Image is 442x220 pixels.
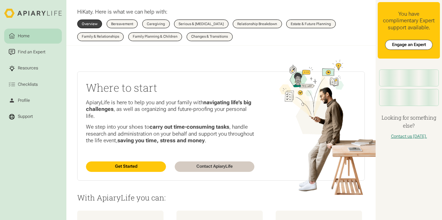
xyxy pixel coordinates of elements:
p: Hi . Here is what we can help with: [77,9,167,15]
div: Family & Relationships [82,35,119,38]
p: We step into your shoes to , handle research and administration on your behalf and support you th... [86,124,254,144]
a: Resources [4,61,62,76]
h4: Looking for something else? [378,114,440,130]
strong: saving you time, stress and money [117,137,205,144]
a: Find an Expert [4,45,62,60]
div: Find an Expert [17,49,46,55]
strong: carry out time-consuming tasks [150,124,229,130]
div: Estate & Future Planning [291,22,331,26]
a: Contact ApiaryLife [175,161,255,172]
strong: navigating life’s big challenges [86,99,251,112]
div: Bereavement [111,22,133,26]
a: Get Started [86,161,166,172]
a: Bereavement [107,20,138,28]
h2: Where to start [86,81,254,95]
span: Katy [82,9,92,15]
a: Changes & Transitions [187,32,233,41]
a: Support [4,109,62,124]
a: Engage an Expert [385,40,433,50]
div: Profile [17,97,31,104]
a: Checklists [4,77,62,92]
div: Serious & [MEDICAL_DATA] [179,22,224,26]
div: Family Planning & Children [133,35,177,38]
div: Resources [17,65,39,72]
a: Relationship Breakdown [233,20,282,28]
div: Support [17,114,34,120]
p: ApiaryLife is here to help you and your family with , as well as organizing and future-proofing y... [86,99,254,120]
a: Overview [77,20,102,28]
p: With ApiaryLife you can: [77,194,365,202]
a: Home [4,29,62,44]
a: Serious & [MEDICAL_DATA] [174,20,229,28]
div: Caregiving [147,22,165,26]
a: Estate & Future Planning [286,20,336,28]
a: Profile [4,93,62,108]
a: Family Planning & Children [128,32,182,41]
div: Checklists [17,81,39,88]
div: Relationship Breakdown [237,22,277,26]
div: Home [17,33,31,39]
a: Caregiving [142,20,170,28]
a: Family & Relationships [77,32,124,41]
a: Contact us [DATE]. [391,134,427,139]
div: Changes & Transitions [191,35,228,38]
div: You have complimentary Expert support available. [382,11,436,31]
